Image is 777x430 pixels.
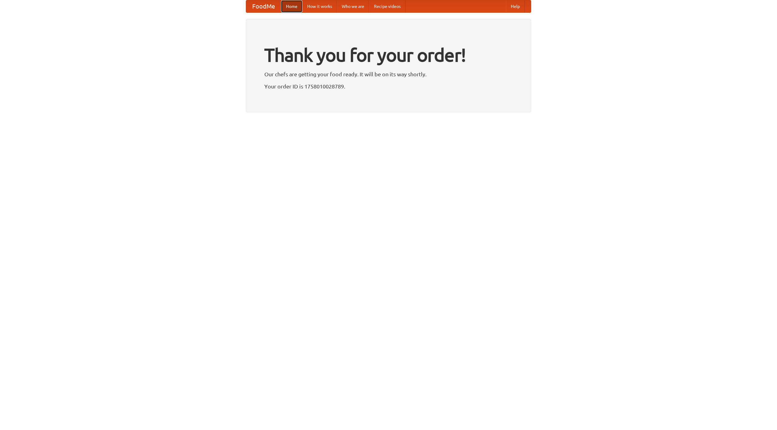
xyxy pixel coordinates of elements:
[246,0,281,12] a: FoodMe
[337,0,369,12] a: Who we are
[302,0,337,12] a: How it works
[264,40,513,70] h1: Thank you for your order!
[369,0,405,12] a: Recipe videos
[264,70,513,79] p: Our chefs are getting your food ready. It will be on its way shortly.
[281,0,302,12] a: Home
[264,82,513,91] p: Your order ID is 1758010028789.
[506,0,525,12] a: Help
